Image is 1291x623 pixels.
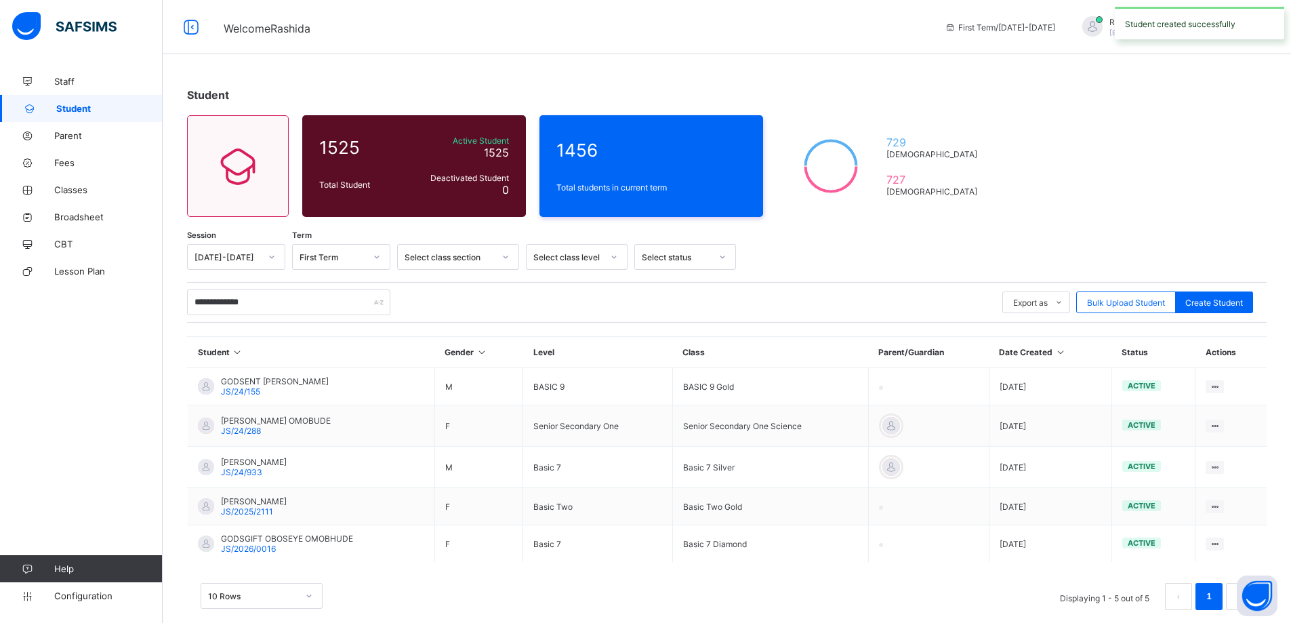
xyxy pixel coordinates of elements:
td: [DATE] [989,368,1111,405]
td: F [434,488,522,525]
td: BASIC 9 Gold [672,368,868,405]
span: JS/2026/0016 [221,544,276,554]
td: Basic 7 [523,447,672,488]
div: [DATE]-[DATE] [194,252,260,262]
li: Displaying 1 - 5 out of 5 [1050,583,1160,610]
span: Export as [1013,298,1048,308]
span: JS/24/155 [221,386,260,397]
td: Basic 7 Silver [672,447,868,488]
div: 10 Rows [208,591,298,601]
span: CBT [54,239,163,249]
span: GODSGIFT OBOSEYE OMOBHUDE [221,534,353,544]
span: Fees [54,157,163,168]
td: M [434,368,522,405]
td: [DATE] [989,447,1111,488]
span: [PERSON_NAME] [221,457,287,467]
span: active [1128,462,1155,471]
span: session/term information [945,22,1055,33]
span: 727 [886,173,983,186]
td: Senior Secondary One [523,405,672,447]
div: First Term [300,252,365,262]
span: Student [56,103,163,114]
i: Sort in Ascending Order [1054,347,1066,357]
td: [DATE] [989,488,1111,525]
td: F [434,405,522,447]
span: active [1128,501,1155,510]
div: Select class level [533,252,602,262]
button: prev page [1165,583,1192,610]
div: Total Student [316,176,409,193]
span: Staff [54,76,163,87]
th: Status [1111,337,1195,368]
span: 1456 [556,140,746,161]
th: Date Created [989,337,1111,368]
i: Sort in Ascending Order [476,347,487,357]
a: 1 [1202,588,1215,605]
td: Basic 7 [523,525,672,563]
img: safsims [12,12,117,41]
td: Basic Two [523,488,672,525]
li: 上一页 [1165,583,1192,610]
span: Active Student [413,136,509,146]
span: Total students in current term [556,182,746,193]
li: 下一页 [1226,583,1253,610]
div: Student created successfully [1115,7,1284,39]
span: Lesson Plan [54,266,163,277]
span: [DEMOGRAPHIC_DATA] [886,149,983,159]
span: Bulk Upload Student [1087,298,1165,308]
th: Actions [1195,337,1267,368]
td: [DATE] [989,405,1111,447]
td: F [434,525,522,563]
div: Select status [642,252,711,262]
button: Open asap [1237,576,1277,616]
th: Class [672,337,868,368]
div: RashidaOsawaru [1069,16,1258,39]
td: [DATE] [989,525,1111,563]
button: next page [1226,583,1253,610]
th: Student [188,337,435,368]
span: Session [187,230,216,240]
li: 1 [1195,583,1223,610]
span: Parent [54,130,163,141]
span: [PERSON_NAME] OMOBUDE [221,416,331,426]
span: 729 [886,136,983,149]
span: Term [292,230,312,240]
span: Welcome Rashida [224,22,310,35]
span: JS/2025/2111 [221,506,273,517]
span: JS/24/933 [221,467,262,477]
span: Configuration [54,590,162,601]
td: Basic Two Gold [672,488,868,525]
span: [DEMOGRAPHIC_DATA] [886,186,983,197]
span: JS/24/288 [221,426,261,436]
span: Create Student [1185,298,1243,308]
span: Broadsheet [54,212,163,222]
span: [PERSON_NAME] [221,496,287,506]
td: Senior Secondary One Science [672,405,868,447]
span: Classes [54,184,163,195]
span: Help [54,563,162,574]
div: Select class section [405,252,494,262]
span: 1525 [484,146,509,159]
th: Parent/Guardian [868,337,989,368]
span: Deactivated Student [413,173,509,183]
span: active [1128,538,1155,548]
th: Level [523,337,672,368]
span: active [1128,420,1155,430]
span: 1525 [319,137,406,158]
span: Student [187,88,229,102]
td: M [434,447,522,488]
td: Basic 7 Diamond [672,525,868,563]
span: active [1128,381,1155,390]
th: Gender [434,337,522,368]
span: GODSENT [PERSON_NAME] [221,376,329,386]
td: BASIC 9 [523,368,672,405]
i: Sort in Ascending Order [232,347,243,357]
span: 0 [502,183,509,197]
